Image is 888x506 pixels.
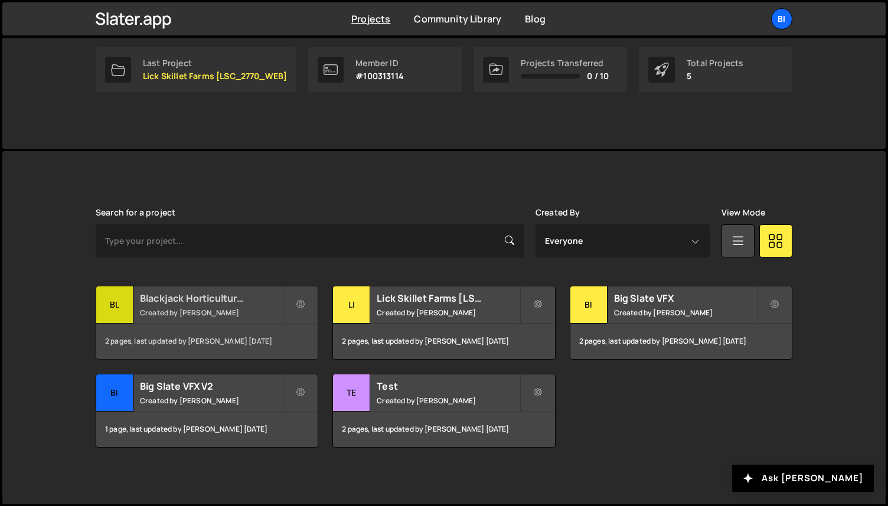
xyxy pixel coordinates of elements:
[96,286,318,360] a: Bl Blackjack Horticulture [BJ_2719_WEBDEV] Created by [PERSON_NAME] 2 pages, last updated by [PER...
[333,286,370,324] div: Li
[96,224,524,257] input: Type your project...
[96,412,318,447] div: 1 page, last updated by [PERSON_NAME] [DATE]
[96,374,318,448] a: Bi Big Slate VFX V2 Created by [PERSON_NAME] 1 page, last updated by [PERSON_NAME] [DATE]
[96,208,175,217] label: Search for a project
[143,58,287,68] div: Last Project
[143,71,287,81] p: Lick Skillet Farms [LSC_2770_WEB]
[614,308,756,318] small: Created by [PERSON_NAME]
[355,71,404,81] p: #100313114
[722,208,765,217] label: View Mode
[96,374,133,412] div: Bi
[333,374,370,412] div: Te
[332,286,555,360] a: Li Lick Skillet Farms [LSC_2770_WEB] Created by [PERSON_NAME] 2 pages, last updated by [PERSON_NA...
[687,58,743,68] div: Total Projects
[140,396,282,406] small: Created by [PERSON_NAME]
[351,12,390,25] a: Projects
[140,292,282,305] h2: Blackjack Horticulture [BJ_2719_WEBDEV]
[96,47,296,92] a: Last Project Lick Skillet Farms [LSC_2770_WEB]
[570,324,792,359] div: 2 pages, last updated by [PERSON_NAME] [DATE]
[332,374,555,448] a: Te Test Created by [PERSON_NAME] 2 pages, last updated by [PERSON_NAME] [DATE]
[96,286,133,324] div: Bl
[525,12,546,25] a: Blog
[687,71,743,81] p: 5
[96,324,318,359] div: 2 pages, last updated by [PERSON_NAME] [DATE]
[377,396,519,406] small: Created by [PERSON_NAME]
[377,380,519,393] h2: Test
[140,308,282,318] small: Created by [PERSON_NAME]
[414,12,501,25] a: Community Library
[587,71,609,81] span: 0 / 10
[377,308,519,318] small: Created by [PERSON_NAME]
[521,58,609,68] div: Projects Transferred
[771,8,792,30] a: Bi
[570,286,608,324] div: Bi
[333,324,554,359] div: 2 pages, last updated by [PERSON_NAME] [DATE]
[140,380,282,393] h2: Big Slate VFX V2
[333,412,554,447] div: 2 pages, last updated by [PERSON_NAME] [DATE]
[614,292,756,305] h2: Big Slate VFX
[377,292,519,305] h2: Lick Skillet Farms [LSC_2770_WEB]
[355,58,404,68] div: Member ID
[732,465,874,492] button: Ask [PERSON_NAME]
[536,208,580,217] label: Created By
[570,286,792,360] a: Bi Big Slate VFX Created by [PERSON_NAME] 2 pages, last updated by [PERSON_NAME] [DATE]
